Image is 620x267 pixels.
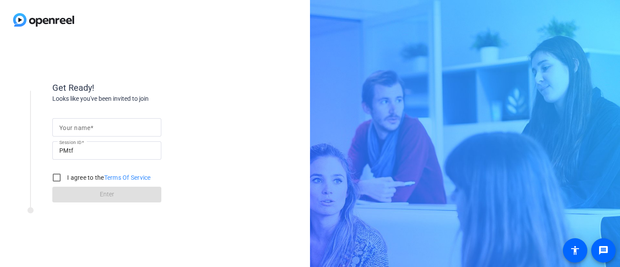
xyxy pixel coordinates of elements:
mat-icon: accessibility [570,245,580,256]
mat-label: Your name [59,124,90,131]
a: Terms Of Service [104,174,151,181]
mat-icon: message [598,245,609,256]
div: Looks like you've been invited to join [52,94,227,103]
label: I agree to the [65,173,151,182]
mat-label: Session ID [59,140,82,145]
div: Get Ready! [52,81,227,94]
